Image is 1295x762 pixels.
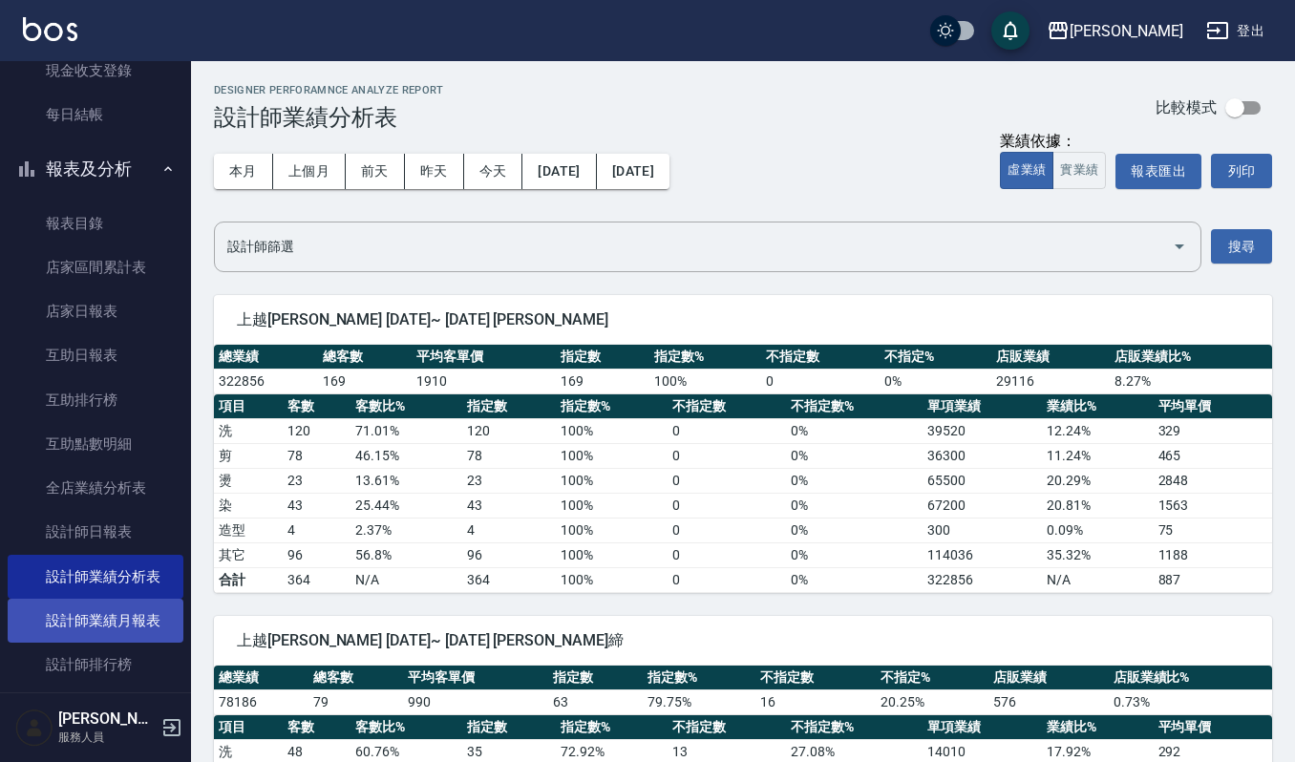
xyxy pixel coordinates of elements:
td: 96 [462,542,556,567]
td: 4 [462,518,556,542]
td: 0% [786,567,923,592]
button: [PERSON_NAME] [1039,11,1191,51]
td: 造型 [214,518,283,542]
th: 不指定數 [761,345,880,370]
th: 不指定% [876,666,988,690]
p: 服務人員 [58,729,156,746]
td: 12.24 % [1042,418,1154,443]
th: 客數 [283,394,351,419]
th: 店販業績 [991,345,1110,370]
th: 不指定數 [668,394,786,419]
th: 指定數% [643,666,755,690]
th: 不指定數 [755,666,876,690]
th: 店販業績比% [1110,345,1272,370]
th: 總業績 [214,345,318,370]
a: 互助日報表 [8,333,183,377]
th: 不指定數 [668,715,786,740]
td: 1910 [412,369,556,393]
td: 0 [668,567,786,592]
td: 96 [283,542,351,567]
button: 報表及分析 [8,144,183,194]
button: [DATE] [597,154,669,189]
a: 每日結帳 [8,93,183,137]
td: 100 % [556,443,668,468]
td: 其它 [214,542,283,567]
a: 互助點數明細 [8,422,183,466]
button: 虛業績 [1000,152,1053,189]
td: 71.01 % [350,418,462,443]
td: 322856 [214,369,318,393]
td: 0 % [786,468,923,493]
th: 客數 [283,715,351,740]
th: 業績比% [1042,715,1154,740]
td: 0 % [786,542,923,567]
td: 0 [668,468,786,493]
td: 8.27 % [1110,369,1272,393]
a: 設計師排行榜 [8,643,183,687]
td: 79.75 % [643,689,755,714]
td: N/A [350,567,462,592]
td: 887 [1154,567,1272,592]
td: 合計 [214,567,283,592]
td: 364 [283,567,351,592]
td: 13.61 % [350,468,462,493]
button: 前天 [346,154,405,189]
td: 20.29 % [1042,468,1154,493]
td: 465 [1154,443,1272,468]
td: 1188 [1154,542,1272,567]
td: 114036 [923,542,1041,567]
table: a dense table [214,394,1272,593]
td: 25.44 % [350,493,462,518]
input: 選擇設計師 [223,230,1164,264]
td: 576 [988,689,1109,714]
td: 0 [761,369,880,393]
td: 100 % [649,369,761,393]
th: 不指定% [880,345,991,370]
td: 23 [283,468,351,493]
th: 總業績 [214,666,308,690]
td: 78 [283,443,351,468]
button: Open [1164,231,1195,262]
table: a dense table [214,345,1272,394]
td: 洗 [214,418,283,443]
th: 指定數 [548,666,643,690]
th: 業績比% [1042,394,1154,419]
th: 平均客單價 [403,666,548,690]
td: 20.25 % [876,689,988,714]
td: 染 [214,493,283,518]
td: 169 [318,369,412,393]
th: 指定數% [649,345,761,370]
td: 0 [668,443,786,468]
button: 報表匯出 [1115,154,1201,189]
td: 1563 [1154,493,1272,518]
div: 業績依據： [1000,132,1106,152]
td: 322856 [923,567,1041,592]
th: 不指定數% [786,394,923,419]
a: 商品消耗明細 [8,687,183,730]
button: 今天 [464,154,523,189]
td: 100 % [556,518,668,542]
table: a dense table [214,666,1272,715]
th: 指定數% [556,394,668,419]
td: 35.32 % [1042,542,1154,567]
h2: Designer Perforamnce Analyze Report [214,84,444,96]
td: 0.73 % [1109,689,1272,714]
td: 46.15 % [350,443,462,468]
a: 設計師日報表 [8,510,183,554]
td: 120 [462,418,556,443]
div: [PERSON_NAME] [1070,19,1183,43]
td: 100 % [556,493,668,518]
td: 79 [308,689,403,714]
td: 20.81 % [1042,493,1154,518]
td: 16 [755,689,876,714]
th: 項目 [214,394,283,419]
td: 29116 [991,369,1110,393]
td: 0 % [786,418,923,443]
th: 指定數 [462,715,556,740]
th: 指定數 [556,345,649,370]
td: 329 [1154,418,1272,443]
td: 0 % [786,443,923,468]
button: 搜尋 [1211,229,1272,265]
a: 店家日報表 [8,289,183,333]
td: 0 [668,493,786,518]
